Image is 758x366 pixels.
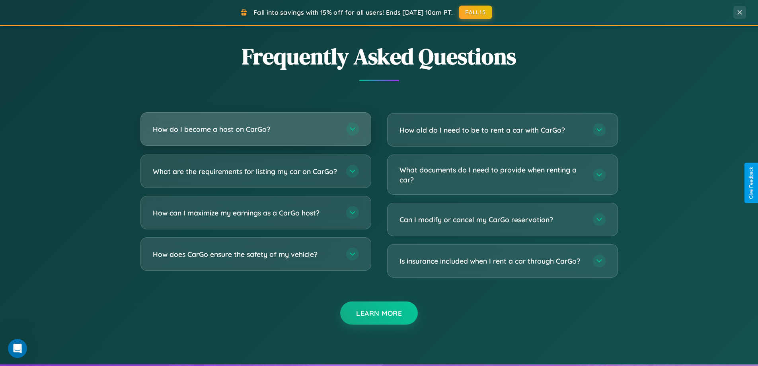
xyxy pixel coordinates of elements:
h3: What are the requirements for listing my car on CarGo? [153,166,338,176]
h3: How old do I need to be to rent a car with CarGo? [399,125,585,135]
h3: What documents do I need to provide when renting a car? [399,165,585,184]
span: Fall into savings with 15% off for all users! Ends [DATE] 10am PT. [253,8,453,16]
iframe: Intercom live chat [8,339,27,358]
h2: Frequently Asked Questions [140,41,618,72]
h3: How do I become a host on CarGo? [153,124,338,134]
h3: How does CarGo ensure the safety of my vehicle? [153,249,338,259]
button: Learn More [340,301,418,325]
h3: How can I maximize my earnings as a CarGo host? [153,208,338,218]
h3: Can I modify or cancel my CarGo reservation? [399,215,585,225]
h3: Is insurance included when I rent a car through CarGo? [399,256,585,266]
div: Give Feedback [748,167,754,199]
button: FALL15 [459,6,492,19]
